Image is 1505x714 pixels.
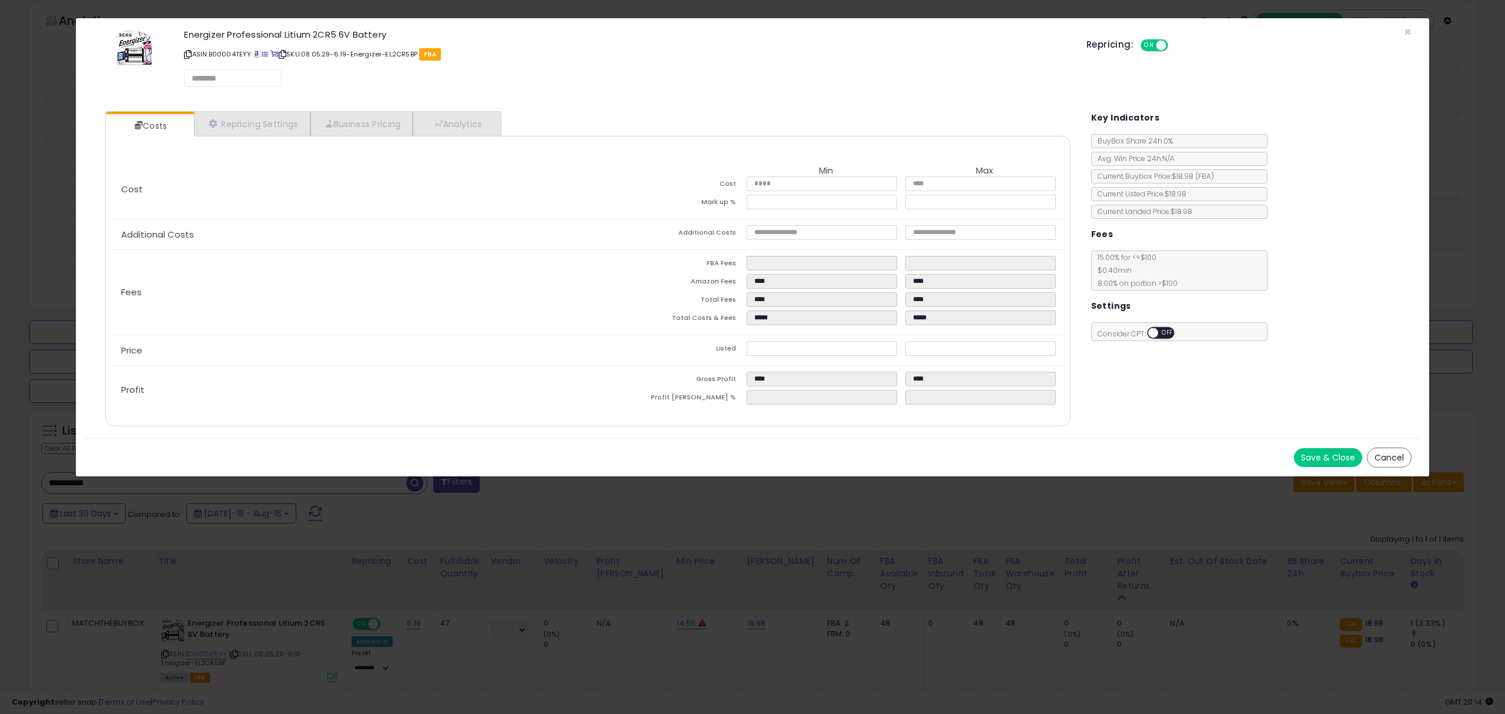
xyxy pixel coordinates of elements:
[1092,265,1132,275] span: $0.40 min
[1142,41,1156,51] span: ON
[1092,154,1175,164] span: Avg. Win Price 24h: N/A
[588,292,747,311] td: Total Fees
[1092,206,1192,216] span: Current Landed Price: $18.98
[1294,448,1362,467] button: Save & Close
[419,48,441,61] span: FBA
[1092,189,1186,199] span: Current Listed Price: $18.98
[1404,24,1412,41] span: ×
[184,45,1069,64] p: ASIN: B00004TEYY | SKU: 08.05.29-6.19-Energizer-EL2CR5BP
[1172,171,1214,181] span: $18.98
[1091,299,1131,313] h5: Settings
[588,390,747,408] td: Profit [PERSON_NAME] %
[1091,227,1113,242] h5: Fees
[1092,329,1190,339] span: Consider CPT:
[1195,171,1214,181] span: ( FBA )
[194,112,310,136] a: Repricing Settings
[588,274,747,292] td: Amazon Fees
[588,176,747,195] td: Cost
[184,30,1069,39] h3: Energizer Professional Litium 2CR5 6V Battery
[588,225,747,243] td: Additional Costs
[588,256,747,274] td: FBA Fees
[1092,278,1178,288] span: 8.00 % on portion > $100
[747,166,905,176] th: Min
[413,112,500,136] a: Analytics
[117,30,152,65] img: 51sYCYgdW4L._SL60_.jpg
[1158,328,1177,338] span: OFF
[112,385,588,395] p: Profit
[253,49,260,59] a: BuyBox page
[1092,252,1178,288] span: 15.00 % for <= $100
[112,288,588,297] p: Fees
[905,166,1064,176] th: Max
[262,49,268,59] a: All offer listings
[270,49,277,59] a: Your listing only
[1166,41,1185,51] span: OFF
[112,230,588,239] p: Additional Costs
[588,372,747,390] td: Gross Profit
[310,112,413,136] a: Business Pricing
[1086,40,1133,49] h5: Repricing:
[1092,171,1214,181] span: Current Buybox Price:
[112,346,588,355] p: Price
[112,185,588,194] p: Cost
[1091,111,1160,125] h5: Key Indicators
[106,114,193,138] a: Costs
[588,195,747,213] td: Mark up %
[1367,448,1412,468] button: Cancel
[588,311,747,329] td: Total Costs & Fees
[588,341,747,359] td: Listed
[1092,136,1173,146] span: BuyBox Share 24h: 0%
